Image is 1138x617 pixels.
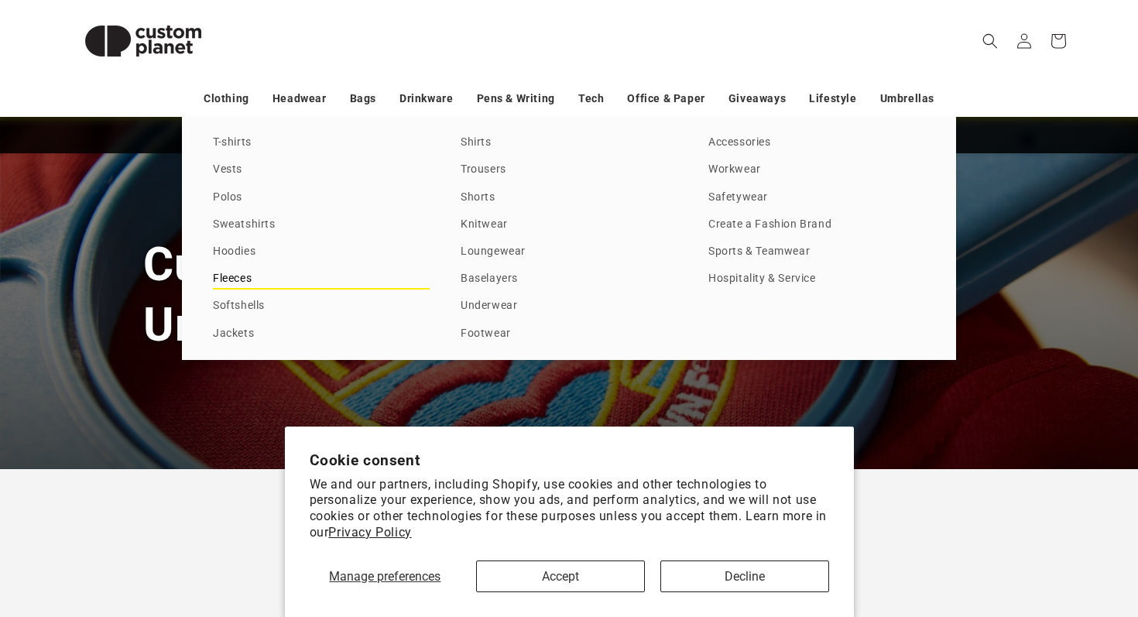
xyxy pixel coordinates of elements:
a: Vests [213,159,430,180]
button: Manage preferences [310,560,461,592]
a: T-shirts [213,132,430,153]
a: Create a Fashion Brand [708,214,925,235]
a: Clothing [204,85,249,112]
a: Loungewear [461,242,677,262]
a: Footwear [461,324,677,344]
a: Giveaways [728,85,786,112]
a: Safetywear [708,187,925,208]
a: Underwear [461,296,677,317]
a: Pens & Writing [477,85,555,112]
a: Shorts [461,187,677,208]
p: We and our partners, including Shopify, use cookies and other technologies to personalize your ex... [310,477,829,541]
a: Hospitality & Service [708,269,925,290]
a: Polos [213,187,430,208]
a: Headwear [273,85,327,112]
a: Trousers [461,159,677,180]
a: Accessories [708,132,925,153]
a: Shirts [461,132,677,153]
a: Office & Paper [627,85,704,112]
span: Manage preferences [329,569,440,584]
a: Fleeces [213,269,430,290]
a: Jackets [213,324,430,344]
img: Custom Planet [66,6,221,76]
summary: Search [973,24,1007,58]
a: Lifestyle [809,85,856,112]
iframe: Chat Widget [872,450,1138,617]
a: Knitwear [461,214,677,235]
button: Decline [660,560,829,592]
a: Sweatshirts [213,214,430,235]
a: Sports & Teamwear [708,242,925,262]
a: Drinkware [399,85,453,112]
a: Privacy Policy [328,525,411,540]
a: Umbrellas [880,85,934,112]
a: Softshells [213,296,430,317]
a: Hoodies [213,242,430,262]
button: Accept [476,560,645,592]
a: Tech [578,85,604,112]
a: Workwear [708,159,925,180]
a: Baselayers [461,269,677,290]
h2: Cookie consent [310,451,829,469]
a: Bags [350,85,376,112]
